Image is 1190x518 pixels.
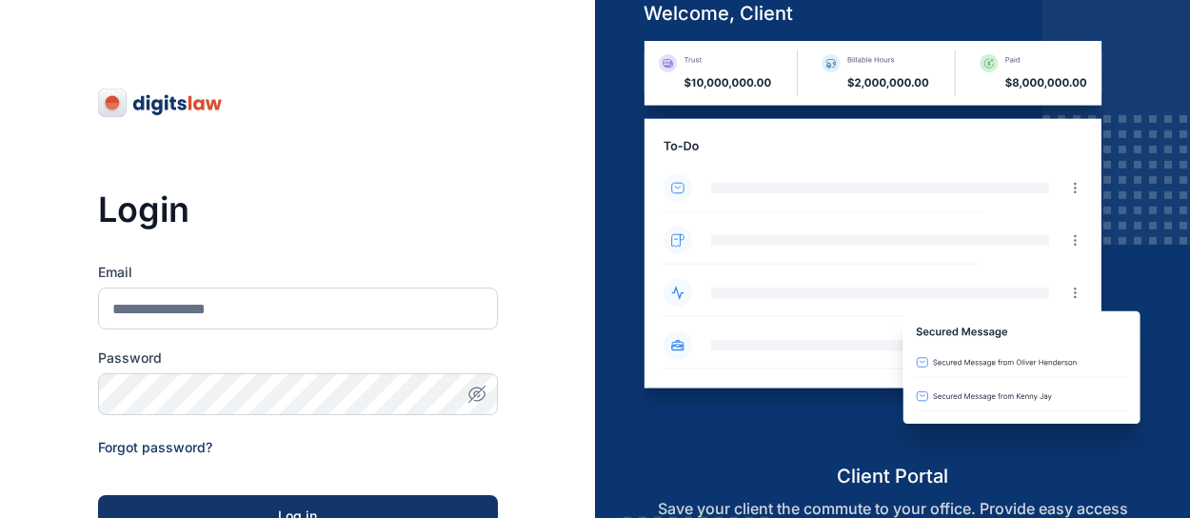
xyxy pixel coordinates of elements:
h5: client portal [628,463,1157,489]
label: Password [98,349,498,368]
img: digitslaw-logo [98,88,224,118]
h3: Login [98,190,498,229]
a: Forgot password? [98,439,212,455]
img: client-portal [628,41,1157,463]
label: Email [98,263,498,282]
